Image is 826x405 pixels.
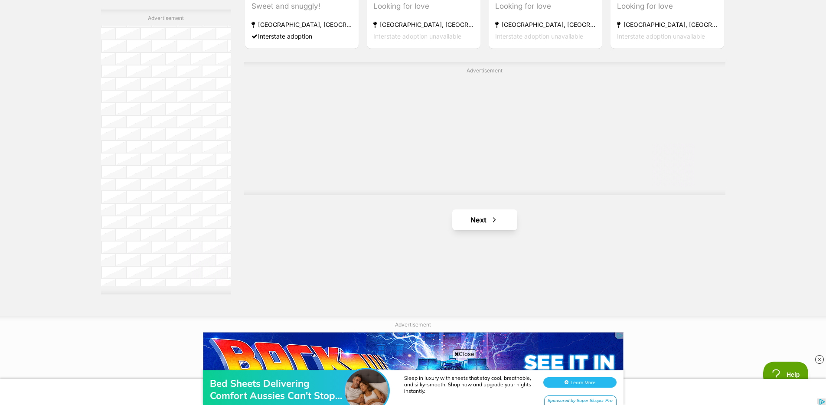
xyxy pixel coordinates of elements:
div: Sleep in luxury with sheets that stay cool, breathable, and silky-smooth. Shop now and upgrade yo... [404,22,534,41]
a: Next page [452,209,517,230]
img: close_rtb.svg [815,355,824,364]
strong: [GEOGRAPHIC_DATA], [GEOGRAPHIC_DATA] [373,18,474,30]
div: Advertisement [244,62,725,195]
button: Learn More [543,24,617,35]
div: Advertisement [101,10,231,294]
div: Bed Sheets Delivering Comfort Aussies Can't Stop Loving [210,24,349,49]
nav: Pagination [244,209,725,230]
strong: [GEOGRAPHIC_DATA], [GEOGRAPHIC_DATA] [495,18,596,30]
strong: [GEOGRAPHIC_DATA], [GEOGRAPHIC_DATA] [617,18,718,30]
div: Sponsored by Super Sleeper Pro [544,42,617,53]
span: Interstate adoption unavailable [617,32,705,39]
img: Bed Sheets Delivering Comfort Aussies Can't Stop Loving [345,16,389,59]
div: Interstate adoption [251,30,352,42]
span: Close [453,349,476,358]
iframe: Advertisement [101,26,231,286]
span: Interstate adoption unavailable [373,32,461,39]
span: Interstate adoption unavailable [495,32,583,39]
strong: [GEOGRAPHIC_DATA], [GEOGRAPHIC_DATA] [251,18,352,30]
iframe: Advertisement [274,78,695,186]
